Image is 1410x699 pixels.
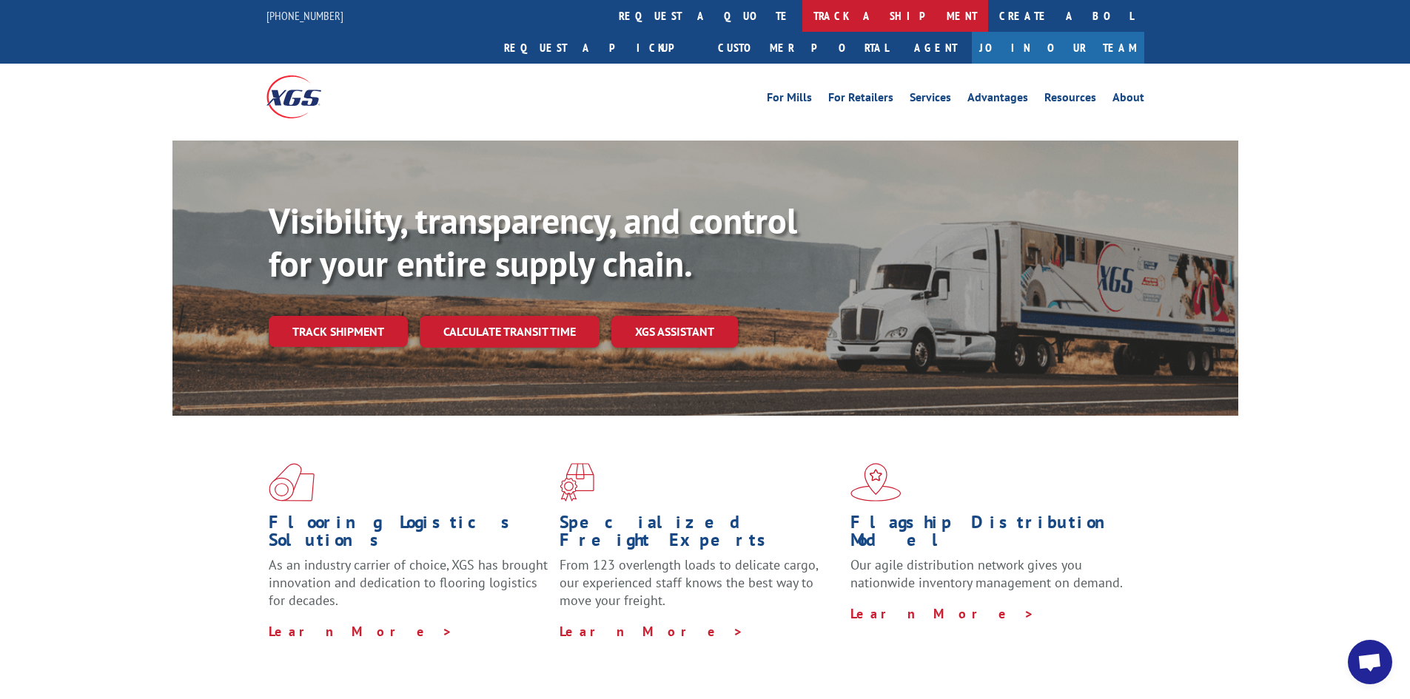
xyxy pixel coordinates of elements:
[767,92,812,108] a: For Mills
[850,605,1035,622] a: Learn More >
[910,92,951,108] a: Services
[1112,92,1144,108] a: About
[850,513,1130,556] h1: Flagship Distribution Model
[850,463,902,502] img: xgs-icon-flagship-distribution-model-red
[899,32,972,64] a: Agent
[850,556,1123,591] span: Our agile distribution network gives you nationwide inventory management on demand.
[269,513,548,556] h1: Flooring Logistics Solutions
[493,32,707,64] a: Request a pickup
[560,513,839,556] h1: Specialized Freight Experts
[269,623,453,640] a: Learn More >
[420,316,600,348] a: Calculate transit time
[269,556,548,609] span: As an industry carrier of choice, XGS has brought innovation and dedication to flooring logistics...
[560,623,744,640] a: Learn More >
[560,556,839,622] p: From 123 overlength loads to delicate cargo, our experienced staff knows the best way to move you...
[967,92,1028,108] a: Advantages
[972,32,1144,64] a: Join Our Team
[1348,640,1392,684] div: Open chat
[266,8,343,23] a: [PHONE_NUMBER]
[611,316,738,348] a: XGS ASSISTANT
[269,463,315,502] img: xgs-icon-total-supply-chain-intelligence-red
[707,32,899,64] a: Customer Portal
[828,92,893,108] a: For Retailers
[560,463,594,502] img: xgs-icon-focused-on-flooring-red
[269,316,408,347] a: Track shipment
[269,197,797,286] b: Visibility, transparency, and control for your entire supply chain.
[1044,92,1096,108] a: Resources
